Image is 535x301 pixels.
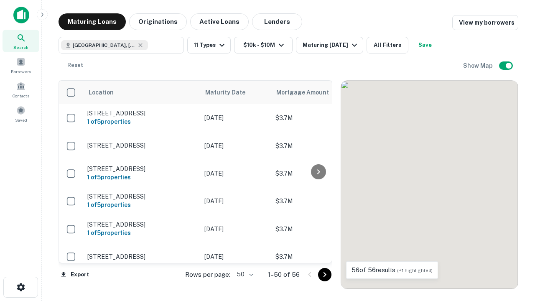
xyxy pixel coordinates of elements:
[87,228,196,237] h6: 1 of 5 properties
[59,268,91,281] button: Export
[234,37,293,54] button: $10k - $10M
[204,113,267,122] p: [DATE]
[275,196,359,206] p: $3.7M
[87,193,196,200] p: [STREET_ADDRESS]
[341,81,518,289] div: 0 0
[204,169,267,178] p: [DATE]
[13,44,28,51] span: Search
[187,37,231,54] button: 11 Types
[275,169,359,178] p: $3.7M
[15,117,27,123] span: Saved
[252,13,302,30] button: Lenders
[493,234,535,274] iframe: Chat Widget
[463,61,494,70] h6: Show Map
[87,110,196,117] p: [STREET_ADDRESS]
[204,224,267,234] p: [DATE]
[3,78,39,101] a: Contacts
[13,7,29,23] img: capitalize-icon.png
[59,13,126,30] button: Maturing Loans
[204,196,267,206] p: [DATE]
[83,81,200,104] th: Location
[87,117,196,126] h6: 1 of 5 properties
[276,87,340,97] span: Mortgage Amount
[275,113,359,122] p: $3.7M
[190,13,249,30] button: Active Loans
[296,37,363,54] button: Maturing [DATE]
[352,265,433,275] p: 56 of 56 results
[318,268,331,281] button: Go to next page
[62,57,89,74] button: Reset
[3,102,39,125] a: Saved
[87,253,196,260] p: [STREET_ADDRESS]
[87,142,196,149] p: [STREET_ADDRESS]
[205,87,256,97] span: Maturity Date
[129,13,187,30] button: Originations
[3,30,39,52] a: Search
[275,224,359,234] p: $3.7M
[204,141,267,150] p: [DATE]
[303,40,359,50] div: Maturing [DATE]
[73,41,135,49] span: [GEOGRAPHIC_DATA], [GEOGRAPHIC_DATA]
[87,221,196,228] p: [STREET_ADDRESS]
[412,37,438,54] button: Save your search to get updates of matches that match your search criteria.
[88,87,114,97] span: Location
[87,165,196,173] p: [STREET_ADDRESS]
[3,54,39,77] a: Borrowers
[87,173,196,182] h6: 1 of 5 properties
[275,141,359,150] p: $3.7M
[275,252,359,261] p: $3.7M
[234,268,255,281] div: 50
[11,68,31,75] span: Borrowers
[367,37,408,54] button: All Filters
[268,270,300,280] p: 1–50 of 56
[397,268,433,273] span: (+1 highlighted)
[452,15,518,30] a: View my borrowers
[200,81,271,104] th: Maturity Date
[204,252,267,261] p: [DATE]
[13,92,29,99] span: Contacts
[87,200,196,209] h6: 1 of 5 properties
[185,270,230,280] p: Rows per page:
[271,81,363,104] th: Mortgage Amount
